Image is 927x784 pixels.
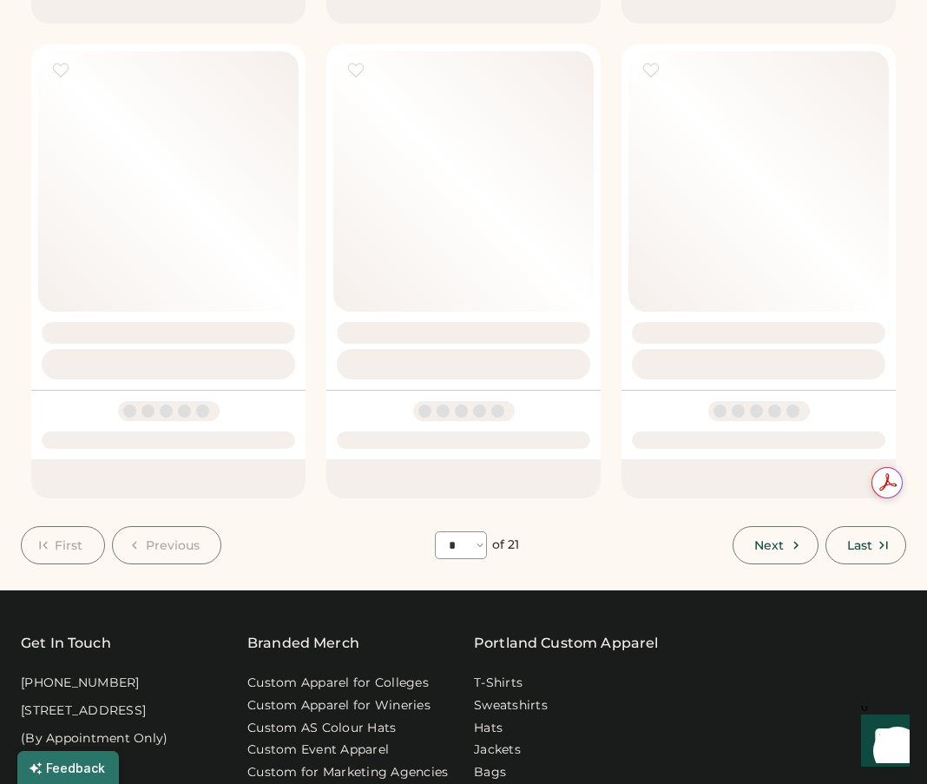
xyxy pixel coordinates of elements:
[247,741,389,759] a: Custom Event Apparel
[247,720,396,737] a: Custom AS Colour Hats
[474,697,548,715] a: Sweatshirts
[825,526,906,564] button: Last
[474,741,521,759] a: Jackets
[845,706,919,781] iframe: Front Chat
[247,675,429,692] a: Custom Apparel for Colleges
[474,675,523,692] a: T-Shirts
[21,633,111,654] div: Get In Touch
[21,675,140,692] div: [PHONE_NUMBER]
[21,526,105,564] button: First
[21,702,146,720] div: [STREET_ADDRESS]
[847,539,872,551] span: Last
[247,764,448,781] a: Custom for Marketing Agencies
[754,539,784,551] span: Next
[112,526,222,564] button: Previous
[146,539,201,551] span: Previous
[474,764,506,781] a: Bags
[247,633,359,654] div: Branded Merch
[474,720,503,737] a: Hats
[733,526,818,564] button: Next
[474,633,658,654] a: Portland Custom Apparel
[492,537,520,554] div: of 21
[55,539,83,551] span: First
[21,730,168,748] div: (By Appointment Only)
[247,697,431,715] a: Custom Apparel for Wineries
